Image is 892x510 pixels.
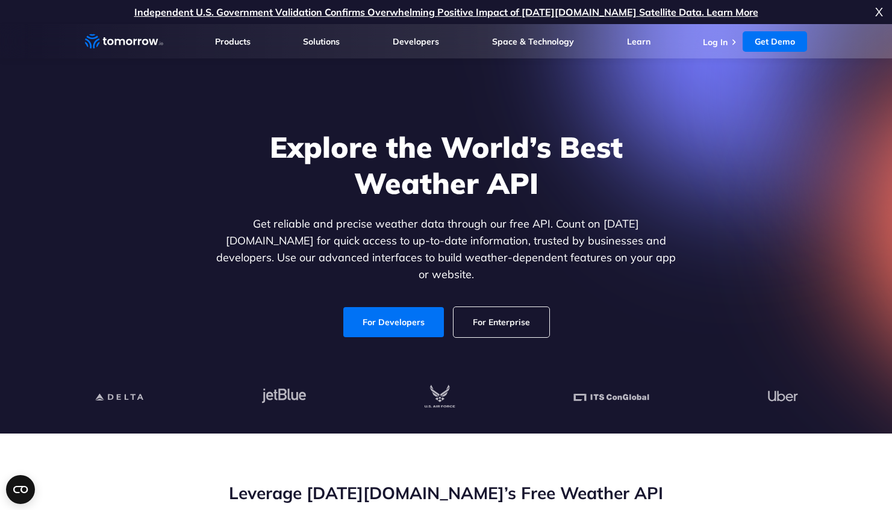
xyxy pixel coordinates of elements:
[134,6,758,18] a: Independent U.S. Government Validation Confirms Overwhelming Positive Impact of [DATE][DOMAIN_NAM...
[214,216,679,283] p: Get reliable and precise weather data through our free API. Count on [DATE][DOMAIN_NAME] for quic...
[627,36,650,47] a: Learn
[85,482,808,505] h2: Leverage [DATE][DOMAIN_NAME]’s Free Weather API
[303,36,340,47] a: Solutions
[393,36,439,47] a: Developers
[743,31,807,52] a: Get Demo
[85,33,163,51] a: Home link
[703,37,728,48] a: Log In
[343,307,444,337] a: For Developers
[214,129,679,201] h1: Explore the World’s Best Weather API
[6,475,35,504] button: Open CMP widget
[454,307,549,337] a: For Enterprise
[215,36,251,47] a: Products
[492,36,574,47] a: Space & Technology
